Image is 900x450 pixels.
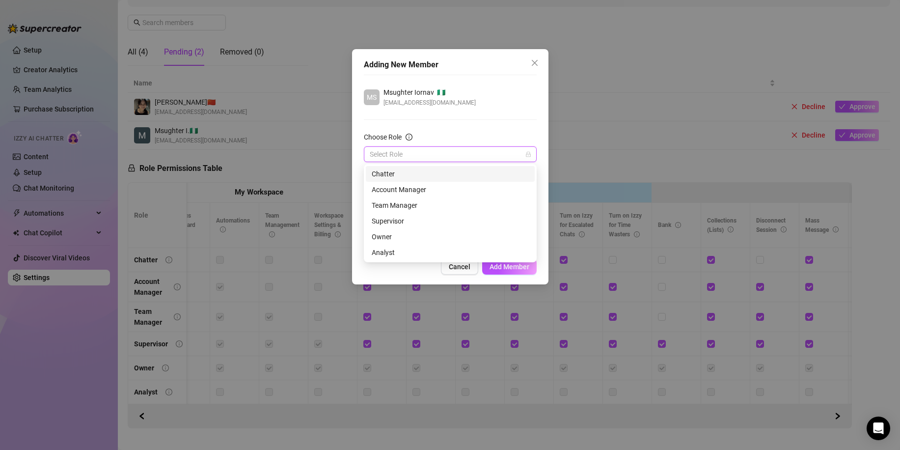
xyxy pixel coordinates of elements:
[449,263,470,271] span: Cancel
[372,169,529,179] div: Chatter
[367,92,377,103] span: MS
[372,216,529,226] div: Supervisor
[372,184,529,195] div: Account Manager
[366,166,535,182] div: Chatter
[383,98,476,108] span: [EMAIL_ADDRESS][DOMAIN_NAME]
[383,87,476,98] div: 🇳🇬
[366,182,535,197] div: Account Manager
[364,59,537,71] div: Adding New Member
[372,200,529,211] div: Team Manager
[364,132,402,142] div: Choose Role
[531,59,539,67] span: close
[490,263,529,271] span: Add Member
[366,229,535,245] div: Owner
[366,197,535,213] div: Team Manager
[441,259,478,275] button: Cancel
[372,247,529,258] div: Analyst
[366,213,535,229] div: Supervisor
[482,259,537,275] button: Add Member
[525,151,531,157] span: lock
[527,55,543,71] button: Close
[867,417,890,440] div: Open Intercom Messenger
[383,87,434,98] span: Msughter Iornav
[366,245,535,260] div: Analyst
[527,59,543,67] span: Close
[406,134,412,141] span: info-circle
[372,231,529,242] div: Owner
